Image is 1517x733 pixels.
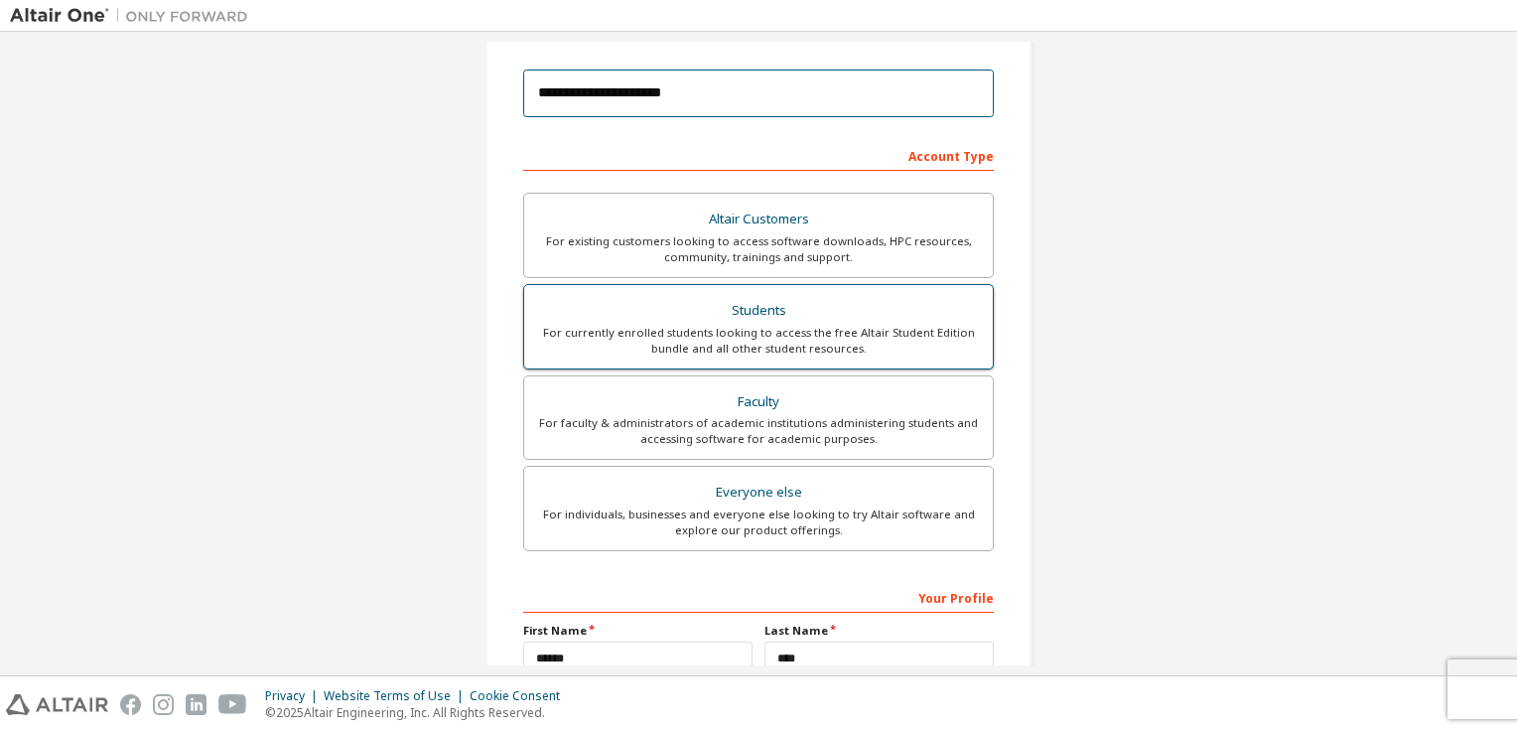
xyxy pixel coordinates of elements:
img: instagram.svg [153,694,174,715]
div: Your Profile [523,581,994,613]
div: For individuals, businesses and everyone else looking to try Altair software and explore our prod... [536,507,981,538]
div: For existing customers looking to access software downloads, HPC resources, community, trainings ... [536,233,981,265]
div: For currently enrolled students looking to access the free Altair Student Edition bundle and all ... [536,325,981,357]
div: Faculty [536,388,981,416]
div: Account Type [523,139,994,171]
img: linkedin.svg [186,694,207,715]
div: For faculty & administrators of academic institutions administering students and accessing softwa... [536,415,981,447]
div: Cookie Consent [470,688,572,704]
img: youtube.svg [218,694,247,715]
img: Altair One [10,6,258,26]
div: Altair Customers [536,206,981,233]
div: Everyone else [536,479,981,507]
img: facebook.svg [120,694,141,715]
img: altair_logo.svg [6,694,108,715]
label: Last Name [764,623,994,639]
div: Privacy [265,688,324,704]
div: Students [536,297,981,325]
label: First Name [523,623,753,639]
div: Website Terms of Use [324,688,470,704]
p: © 2025 Altair Engineering, Inc. All Rights Reserved. [265,704,572,721]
